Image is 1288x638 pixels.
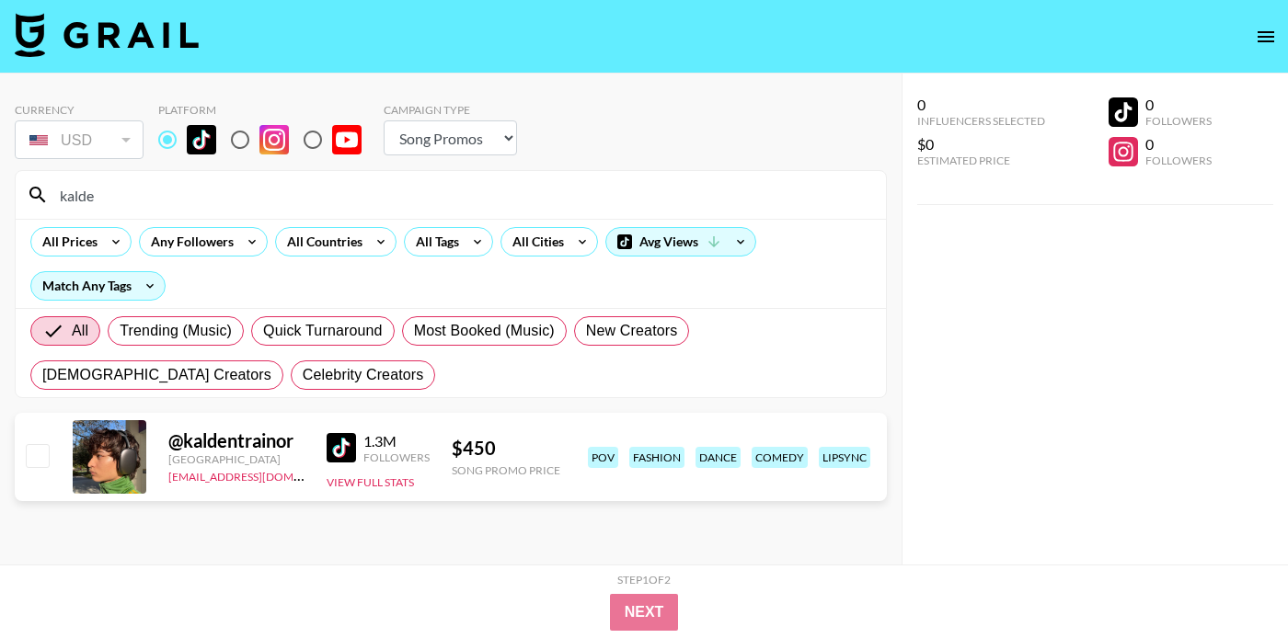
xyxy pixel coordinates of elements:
span: Trending (Music) [120,320,232,342]
div: lipsync [819,447,870,468]
div: Platform [158,103,376,117]
button: open drawer [1248,18,1284,55]
div: dance [696,447,741,468]
span: Quick Turnaround [263,320,383,342]
div: Any Followers [140,228,237,256]
span: All [72,320,88,342]
div: fashion [629,447,684,468]
div: Followers [363,450,430,464]
div: Followers [1145,154,1212,167]
div: All Cities [501,228,568,256]
a: [EMAIL_ADDRESS][DOMAIN_NAME] [168,466,353,484]
div: Song Promo Price [452,463,560,477]
div: @ kaldentrainor [168,429,305,452]
div: $ 450 [452,437,560,460]
div: Estimated Price [917,154,1045,167]
span: Celebrity Creators [303,364,424,386]
img: Grail Talent [15,13,199,57]
div: Match Any Tags [31,272,165,300]
img: TikTok [327,433,356,462]
img: Instagram [259,125,289,154]
button: Next [610,594,679,631]
div: 0 [1145,135,1212,154]
img: TikTok [187,125,216,154]
div: [GEOGRAPHIC_DATA] [168,452,305,466]
div: comedy [752,447,808,468]
div: Step 1 of 2 [617,573,671,587]
div: All Prices [31,228,101,256]
div: 0 [1145,96,1212,114]
div: Campaign Type [384,103,517,117]
div: pov [588,447,618,468]
span: [DEMOGRAPHIC_DATA] Creators [42,364,271,386]
div: All Tags [405,228,463,256]
div: Followers [1145,114,1212,128]
button: View Full Stats [327,475,414,489]
iframe: Drift Widget Chat Controller [1196,546,1266,616]
div: 1.3M [363,432,430,450]
span: New Creators [586,320,678,342]
img: YouTube [332,125,362,154]
div: Influencers Selected [917,114,1045,128]
div: 0 [917,96,1045,114]
div: All Countries [276,228,366,256]
div: USD [18,124,140,156]
span: Most Booked (Music) [414,320,555,342]
input: Search by User Name [49,180,875,210]
div: Currency [15,103,144,117]
div: $0 [917,135,1045,154]
div: Currency is locked to USD [15,117,144,163]
div: Avg Views [606,228,755,256]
